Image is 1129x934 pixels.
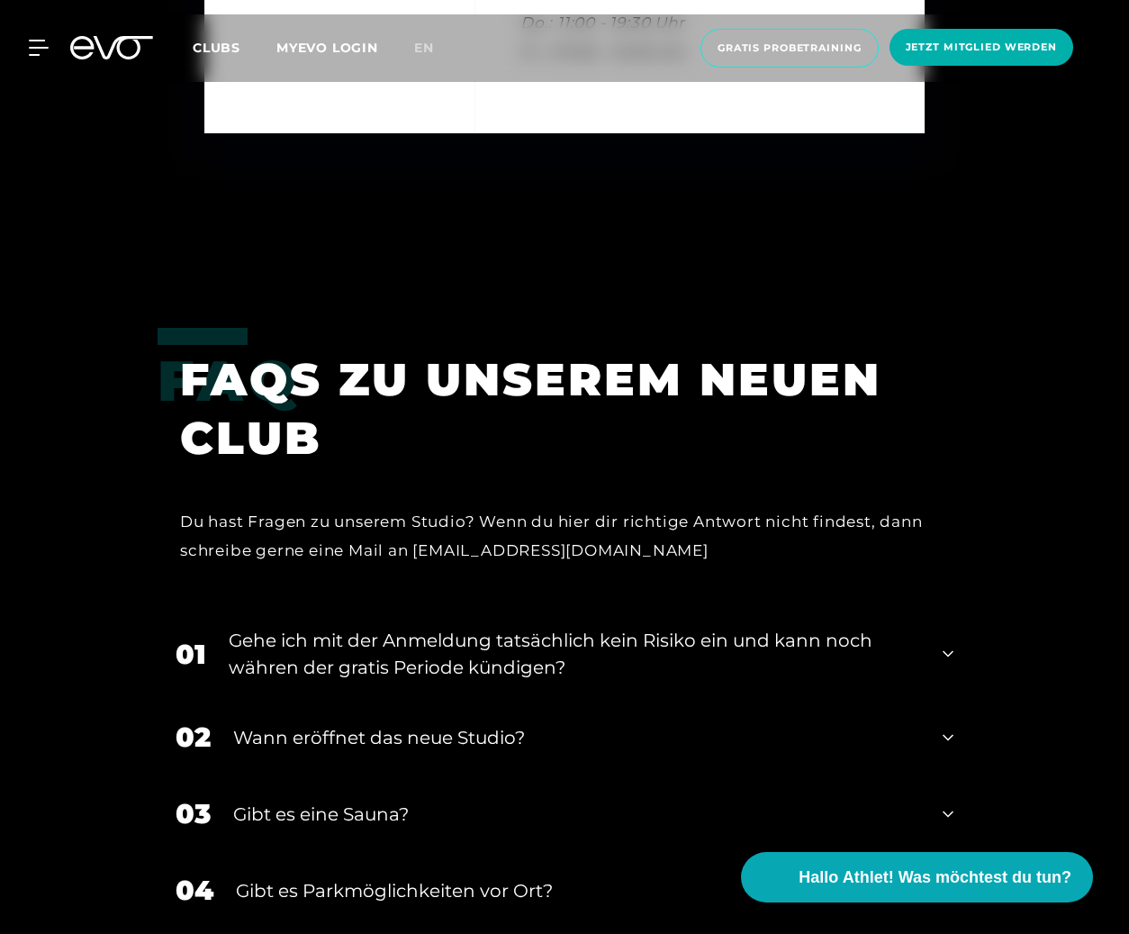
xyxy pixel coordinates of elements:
[884,29,1079,68] a: Jetzt Mitglied werden
[180,350,926,467] h1: FAQS ZU UNSEREM NEUEN CLUB
[414,38,456,59] a: en
[176,634,206,675] div: 01
[176,717,211,757] div: 02
[414,40,434,56] span: en
[193,40,240,56] span: Clubs
[276,40,378,56] a: MYEVO LOGIN
[233,724,920,751] div: Wann eröffnet das neue Studio?
[193,39,276,56] a: Clubs
[906,40,1057,55] span: Jetzt Mitglied werden
[695,29,884,68] a: Gratis Probetraining
[799,866,1071,890] span: Hallo Athlet! Was möchtest du tun?
[180,507,926,566] div: Du hast Fragen zu unserem Studio? Wenn du hier dir richtige Antwort nicht findest, dann schreibe ...
[176,870,213,911] div: 04
[718,41,862,56] span: Gratis Probetraining
[176,793,211,834] div: 03
[236,877,920,904] div: Gibt es Parkmöglichkeiten vor Ort?
[229,627,920,681] div: Gehe ich mit der Anmeldung tatsächlich kein Risiko ein und kann noch währen der gratis Periode kü...
[741,852,1093,902] button: Hallo Athlet! Was möchtest du tun?
[233,801,920,828] div: Gibt es eine Sauna?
